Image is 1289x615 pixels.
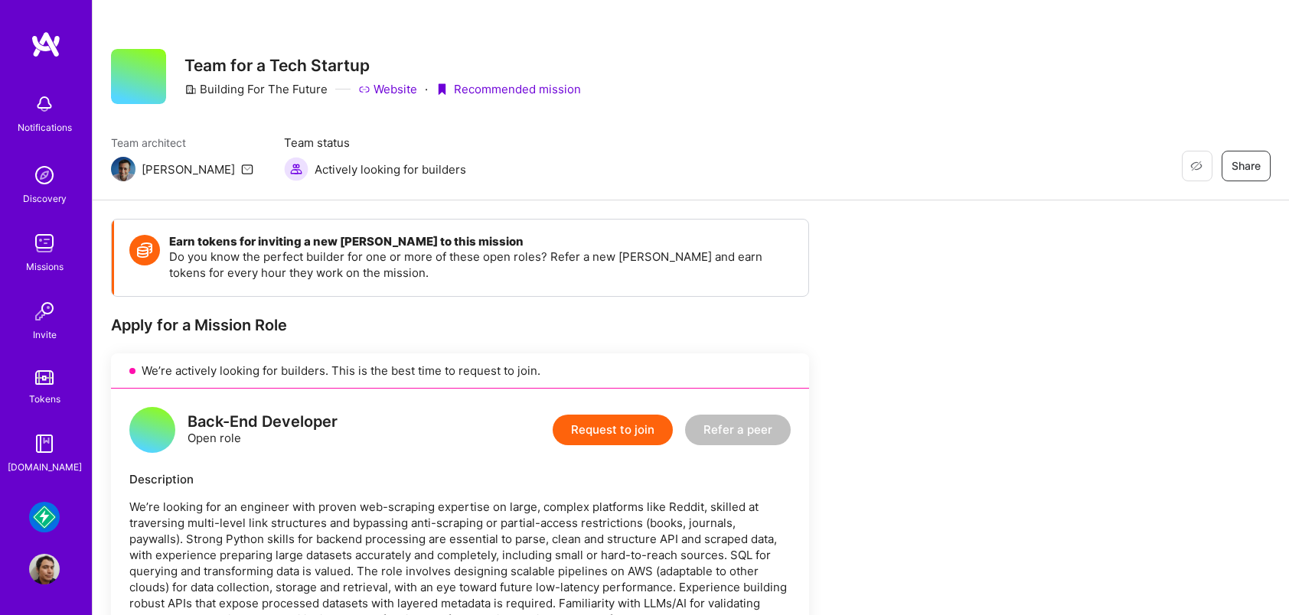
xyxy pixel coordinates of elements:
[29,228,60,259] img: teamwork
[169,249,793,281] p: Do you know the perfect builder for one or more of these open roles? Refer a new [PERSON_NAME] an...
[436,83,448,96] i: icon PurpleRibbon
[8,459,82,475] div: [DOMAIN_NAME]
[31,31,61,58] img: logo
[169,235,793,249] h4: Earn tokens for inviting a new [PERSON_NAME] to this mission
[425,81,428,97] div: ·
[284,157,308,181] img: Actively looking for builders
[29,296,60,327] img: Invite
[358,81,417,97] a: Website
[685,415,791,445] button: Refer a peer
[29,160,60,190] img: discovery
[111,315,809,335] div: Apply for a Mission Role
[241,163,253,175] i: icon Mail
[1232,158,1261,174] span: Share
[142,161,235,177] div: [PERSON_NAME]
[29,554,60,584] img: User Avatar
[33,327,57,343] div: Invite
[436,81,581,97] div: Recommended mission
[184,56,581,75] h3: Team for a Tech Startup
[315,161,466,177] span: Actively looking for builders
[111,353,809,389] div: We’re actively looking for builders. This is the best time to request to join.
[29,391,60,407] div: Tokens
[111,157,135,181] img: Team Architect
[1190,160,1203,172] i: icon EyeClosed
[188,414,338,430] div: Back-End Developer
[129,471,791,487] div: Description
[29,89,60,119] img: bell
[23,190,67,207] div: Discovery
[284,135,466,151] span: Team status
[29,428,60,459] img: guide book
[25,554,64,584] a: User Avatar
[184,83,197,96] i: icon CompanyGray
[553,415,673,445] button: Request to join
[184,81,328,97] div: Building For The Future
[111,135,253,151] span: Team architect
[29,502,60,532] img: Mudflap: Fintech for Trucking
[26,259,64,275] div: Missions
[1222,151,1271,181] button: Share
[129,235,160,265] img: Token icon
[25,502,64,532] a: Mudflap: Fintech for Trucking
[35,370,54,385] img: tokens
[188,414,338,446] div: Open role
[18,119,72,135] div: Notifications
